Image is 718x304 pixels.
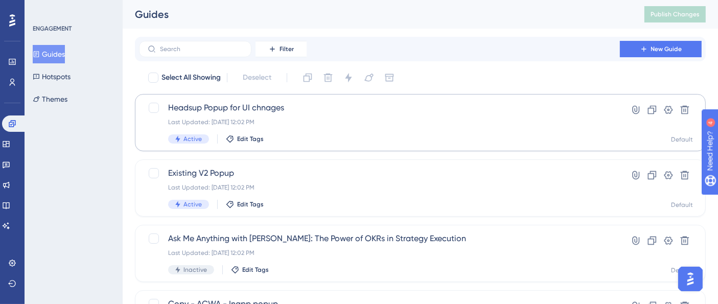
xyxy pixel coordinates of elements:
button: Filter [256,41,307,57]
span: Select All Showing [161,72,221,84]
span: Active [183,200,202,208]
span: Headsup Popup for UI chnages [168,102,591,114]
div: Guides [135,7,619,21]
div: Last Updated: [DATE] 12:02 PM [168,249,591,257]
span: New Guide [651,45,682,53]
button: New Guide [620,41,702,57]
span: Need Help? [24,3,64,15]
span: Inactive [183,266,207,274]
span: Filter [280,45,294,53]
button: Themes [33,90,67,108]
button: Publish Changes [644,6,706,22]
div: Last Updated: [DATE] 12:02 PM [168,118,591,126]
span: Publish Changes [651,10,700,18]
div: Last Updated: [DATE] 12:02 PM [168,183,591,192]
div: ENGAGEMENT [33,25,72,33]
span: Edit Tags [242,266,269,274]
div: Default [671,266,693,274]
iframe: UserGuiding AI Assistant Launcher [675,264,706,294]
div: Default [671,135,693,144]
span: Ask Me Anything with [PERSON_NAME]: The Power of OKRs in Strategy Execution [168,232,591,245]
span: Existing V2 Popup [168,167,591,179]
div: Default [671,201,693,209]
div: 4 [71,5,74,13]
span: Edit Tags [237,135,264,143]
button: Edit Tags [226,135,264,143]
input: Search [160,45,243,53]
button: Guides [33,45,65,63]
span: Deselect [243,72,271,84]
span: Edit Tags [237,200,264,208]
button: Hotspots [33,67,71,86]
button: Deselect [234,68,281,87]
button: Edit Tags [226,200,264,208]
span: Active [183,135,202,143]
button: Edit Tags [231,266,269,274]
